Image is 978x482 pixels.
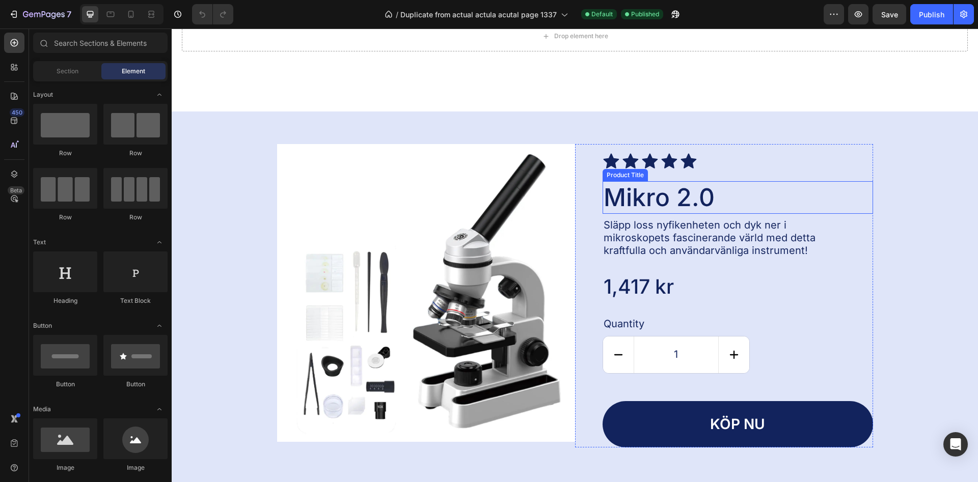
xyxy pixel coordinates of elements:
[33,149,97,158] div: Row
[547,308,578,345] button: increment
[433,142,474,151] div: Product Title
[396,9,398,20] span: /
[462,308,547,345] input: quantity
[591,10,613,19] span: Default
[33,238,46,247] span: Text
[151,87,168,103] span: Toggle open
[631,10,659,19] span: Published
[103,213,168,222] div: Row
[881,10,898,19] span: Save
[431,288,701,303] div: Quantity
[873,4,906,24] button: Save
[33,405,51,414] span: Media
[103,380,168,389] div: Button
[151,234,168,250] span: Toggle open
[431,373,701,419] button: Köp nu
[33,380,97,389] div: Button
[33,296,97,305] div: Heading
[33,90,53,99] span: Layout
[67,8,71,20] p: 7
[8,186,24,194] div: Beta
[33,33,168,53] input: Search Sections & Elements
[432,190,664,229] p: Släpp loss nyfikenheten och dyk ner i mikroskopets fascinerande värld med detta kraftfulla och an...
[10,108,24,117] div: 450
[919,9,944,20] div: Publish
[122,67,145,76] span: Element
[103,296,168,305] div: Text Block
[538,387,593,405] div: Köp nu
[400,9,557,20] span: Duplicate from actual actula acutal page 1337
[33,213,97,222] div: Row
[103,463,168,472] div: Image
[57,67,78,76] span: Section
[151,401,168,417] span: Toggle open
[151,318,168,334] span: Toggle open
[4,4,76,24] button: 7
[910,4,953,24] button: Publish
[103,149,168,158] div: Row
[172,29,978,482] iframe: Design area
[431,308,462,345] button: decrement
[943,432,968,457] div: Open Intercom Messenger
[33,463,97,472] div: Image
[192,4,233,24] div: Undo/Redo
[33,321,52,330] span: Button
[431,153,701,185] h2: Mikro 2.0
[431,245,701,272] div: 1,417 kr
